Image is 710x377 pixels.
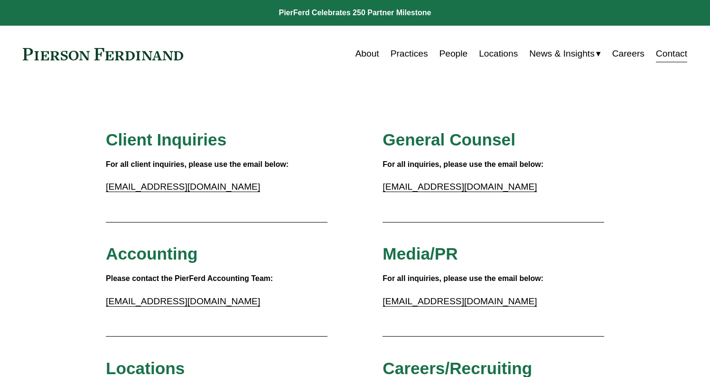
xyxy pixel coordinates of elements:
a: folder dropdown [529,45,601,63]
strong: For all client inquiries, please use the email below: [106,160,289,168]
strong: For all inquiries, please use the email below: [383,160,543,168]
a: [EMAIL_ADDRESS][DOMAIN_NAME] [383,182,537,192]
strong: For all inquiries, please use the email below: [383,274,543,282]
a: [EMAIL_ADDRESS][DOMAIN_NAME] [383,296,537,306]
a: [EMAIL_ADDRESS][DOMAIN_NAME] [106,182,260,192]
span: Media/PR [383,244,458,263]
span: News & Insights [529,46,595,62]
span: Client Inquiries [106,130,226,149]
a: Practices [391,45,428,63]
a: People [439,45,467,63]
span: General Counsel [383,130,515,149]
a: [EMAIL_ADDRESS][DOMAIN_NAME] [106,296,260,306]
strong: Please contact the PierFerd Accounting Team: [106,274,273,282]
a: About [355,45,379,63]
span: Accounting [106,244,198,263]
a: Careers [612,45,645,63]
a: Contact [656,45,687,63]
a: Locations [479,45,518,63]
